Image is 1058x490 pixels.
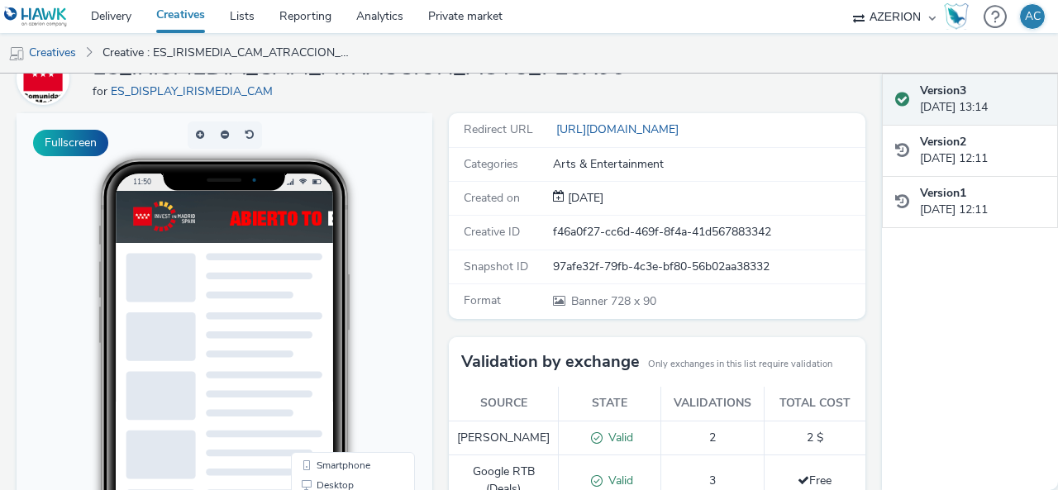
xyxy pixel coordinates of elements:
[117,64,135,73] span: 11:50
[553,259,864,275] div: 97afe32f-79fb-4c3e-bf80-56b02aa38332
[17,70,76,86] a: ES_DISPLAY_IRISMEDIA_CAM
[571,293,611,309] span: Banner
[553,224,864,240] div: f46a0f27-cc6d-469f-8f4a-41d567883342
[99,78,521,130] img: Advertisement preview
[111,83,279,99] a: ES_DISPLAY_IRISMEDIA_CAM
[464,224,520,240] span: Creative ID
[300,367,337,377] span: Desktop
[920,83,1045,117] div: [DATE] 13:14
[449,421,559,455] td: [PERSON_NAME]
[278,362,395,382] li: Desktop
[603,430,633,445] span: Valid
[565,190,603,207] div: Creation 07 August 2025, 12:11
[461,350,640,374] h3: Validation by exchange
[33,130,108,156] button: Fullscreen
[278,382,395,402] li: QR Code
[93,83,111,99] span: for
[559,387,660,421] th: State
[1025,4,1041,29] div: AC
[920,134,966,150] strong: Version 2
[764,387,865,421] th: Total cost
[300,347,354,357] span: Smartphone
[4,7,68,27] img: undefined Logo
[464,190,520,206] span: Created on
[94,33,359,73] a: Creative : ES_IRISMEDIA_CAM_ATRACCION_AUTO_728X90
[920,83,966,98] strong: Version 3
[648,358,832,371] small: Only exchanges in this list require validation
[464,293,501,308] span: Format
[464,259,528,274] span: Snapshot ID
[464,121,533,137] span: Redirect URL
[278,342,395,362] li: Smartphone
[807,430,823,445] span: 2 $
[920,185,966,201] strong: Version 1
[570,293,656,309] span: 728 x 90
[19,47,67,109] img: ES_DISPLAY_IRISMEDIA_CAM
[798,473,832,488] span: Free
[920,185,1045,219] div: [DATE] 12:11
[300,387,340,397] span: QR Code
[449,387,559,421] th: Source
[944,3,969,30] img: Hawk Academy
[660,387,764,421] th: Validations
[603,473,633,488] span: Valid
[944,3,975,30] a: Hawk Academy
[464,156,518,172] span: Categories
[709,430,716,445] span: 2
[553,156,864,173] div: Arts & Entertainment
[709,473,716,488] span: 3
[8,45,25,62] img: mobile
[565,190,603,206] span: [DATE]
[920,134,1045,168] div: [DATE] 12:11
[553,121,685,137] a: [URL][DOMAIN_NAME]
